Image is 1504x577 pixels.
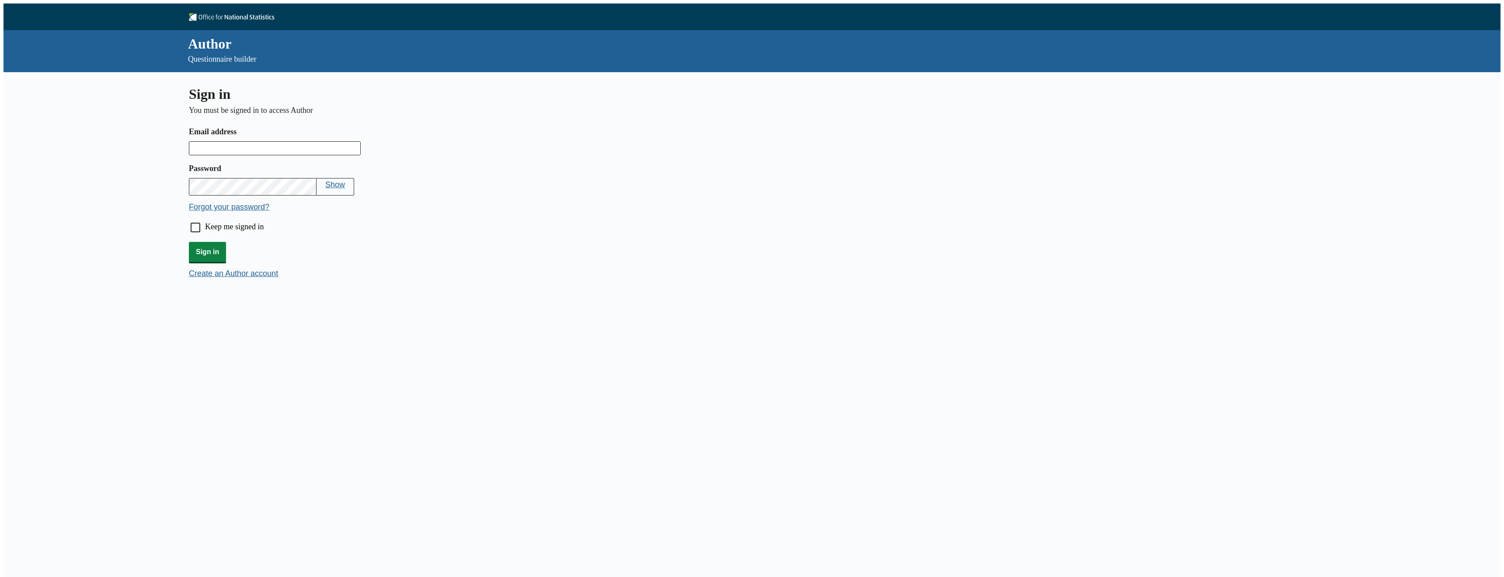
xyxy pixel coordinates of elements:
button: Show [325,180,345,189]
button: Sign in [189,242,226,262]
button: Forgot your password? [189,203,269,212]
div: Author [188,34,1026,54]
p: Questionnaire builder [188,54,1026,65]
label: Password [189,162,937,175]
h1: Sign in [189,86,937,102]
button: Create an Author account [189,269,278,278]
p: You must be signed in to access Author [189,106,937,115]
label: Keep me signed in [205,222,264,231]
label: Email address [189,126,937,138]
